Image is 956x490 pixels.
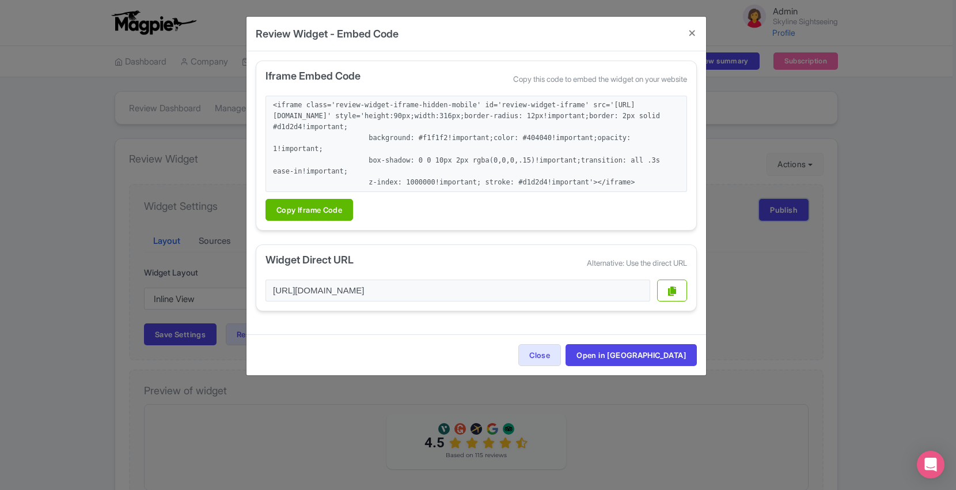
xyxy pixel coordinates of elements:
[349,9,361,21] img: tripadvisor-review-widget-01-be87b714ce2580b9709359a26da6811e.svg
[518,344,561,366] button: Close
[265,70,361,82] h5: Iframe Embed Code
[292,37,353,46] p: Based on 115 reviews
[265,199,353,221] button: Copy Iframe Code
[256,26,399,42] h4: Review Widget - Embed Code
[265,254,354,266] h5: Widget Direct URL
[284,9,296,21] img: viator-review-widget-01-363d65f17b203e82e80c83508294f9cc.svg
[587,258,687,269] small: Alternative: Use the direct URL
[333,9,344,21] img: google-review-widget-01-9059a9fdc528e00fb7c57bef480f34dd.svg
[271,21,291,37] div: 4.5
[678,17,706,50] button: Close
[265,96,687,192] textarea: <iframe class='review-widget-iframe-hidden-mobile' id='review-widget-iframe' src='[URL][DOMAIN_NA...
[301,9,312,21] img: getyourguide-review-widget-01-c9ff127aecadc9be5c96765474840e58.svg
[317,9,328,21] img: expedia-review-widget-01-6a8748bc8b83530f19f0577495396935.svg
[513,74,687,85] small: Copy this code to embed the widget on your website
[917,451,944,478] div: Open Intercom Messenger
[566,344,697,366] button: Open in [GEOGRAPHIC_DATA]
